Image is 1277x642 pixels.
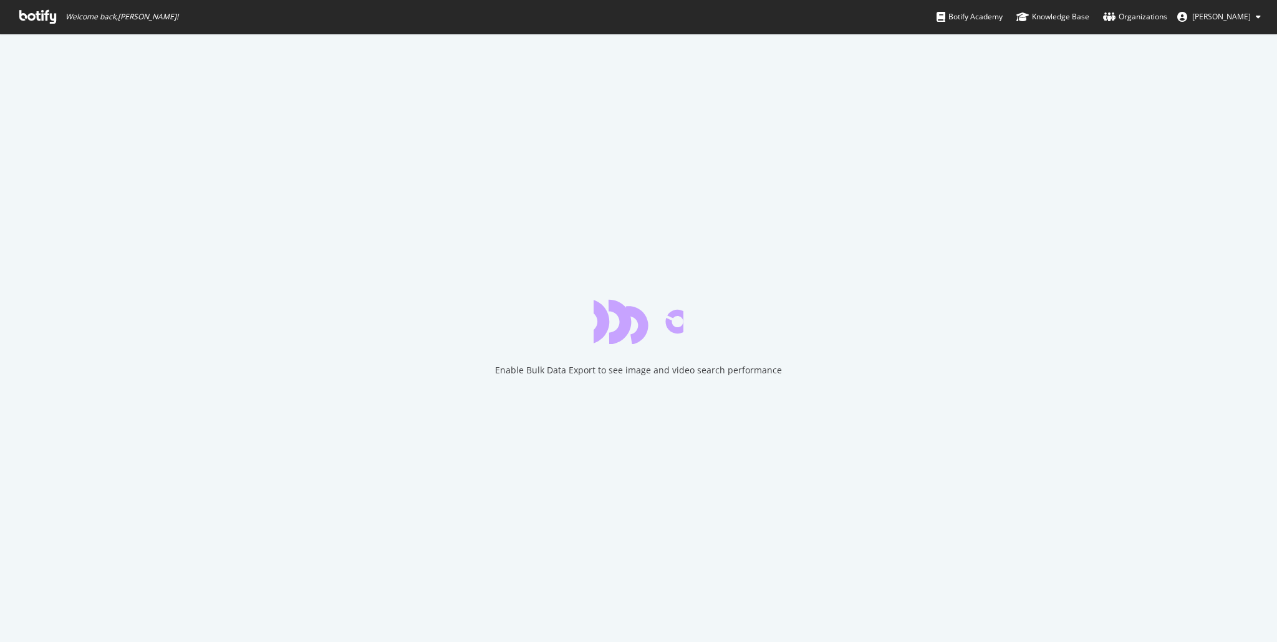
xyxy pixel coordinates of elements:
[65,12,178,22] span: Welcome back, [PERSON_NAME] !
[594,299,683,344] div: animation
[1167,7,1271,27] button: [PERSON_NAME]
[1192,11,1251,22] span: Andre Ramos
[1016,11,1089,23] div: Knowledge Base
[1103,11,1167,23] div: Organizations
[937,11,1003,23] div: Botify Academy
[495,364,782,376] div: Enable Bulk Data Export to see image and video search performance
